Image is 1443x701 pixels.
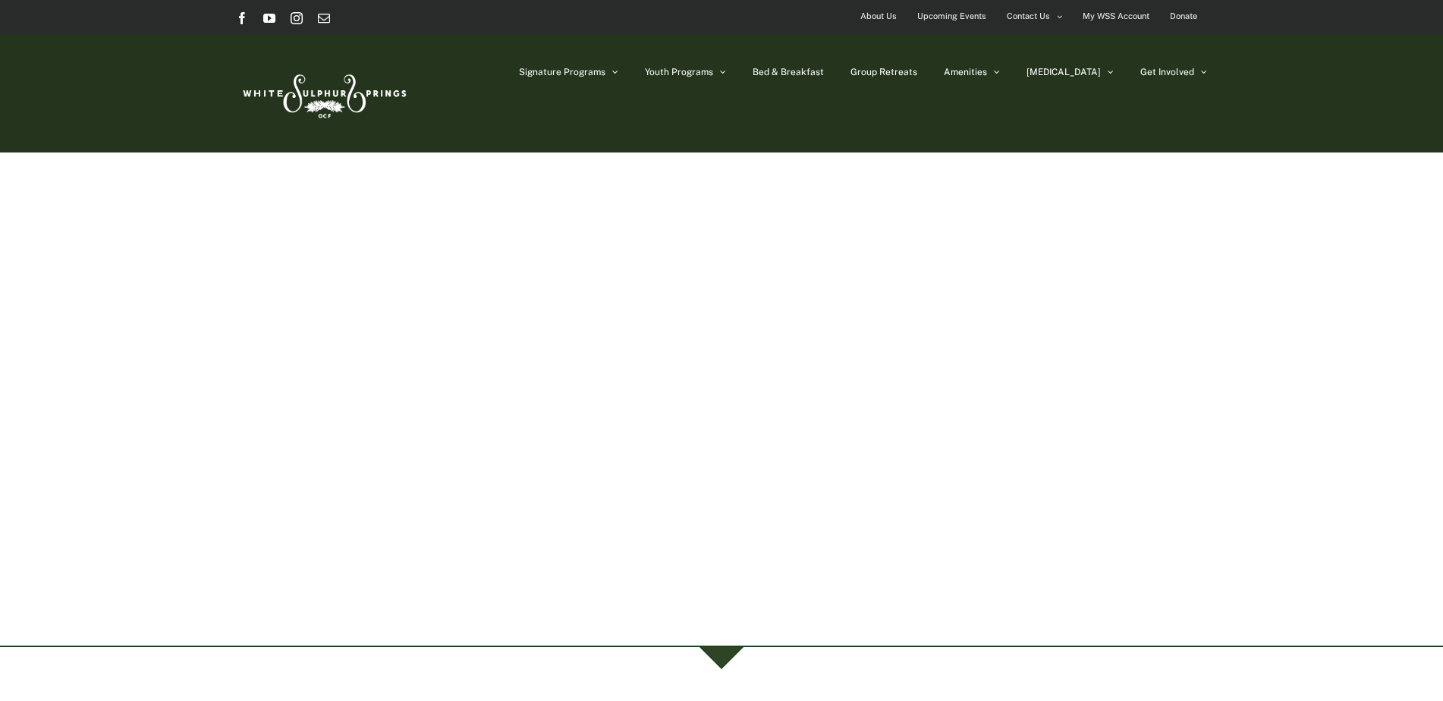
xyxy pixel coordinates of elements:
[944,34,1000,110] a: Amenities
[318,12,330,24] a: Email
[519,34,618,110] a: Signature Programs
[1026,68,1101,77] span: [MEDICAL_DATA]
[753,34,824,110] a: Bed & Breakfast
[291,12,303,24] a: Instagram
[263,12,275,24] a: YouTube
[1007,5,1050,27] span: Contact Us
[1026,34,1114,110] a: [MEDICAL_DATA]
[1083,5,1149,27] span: My WSS Account
[850,34,917,110] a: Group Retreats
[645,68,713,77] span: Youth Programs
[1140,68,1194,77] span: Get Involved
[236,58,410,129] img: White Sulphur Springs Logo
[917,5,986,27] span: Upcoming Events
[850,68,917,77] span: Group Retreats
[944,68,987,77] span: Amenities
[860,5,897,27] span: About Us
[236,12,248,24] a: Facebook
[645,34,726,110] a: Youth Programs
[753,68,824,77] span: Bed & Breakfast
[1170,5,1197,27] span: Donate
[1140,34,1207,110] a: Get Involved
[519,34,1207,110] nav: Main Menu
[519,68,605,77] span: Signature Programs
